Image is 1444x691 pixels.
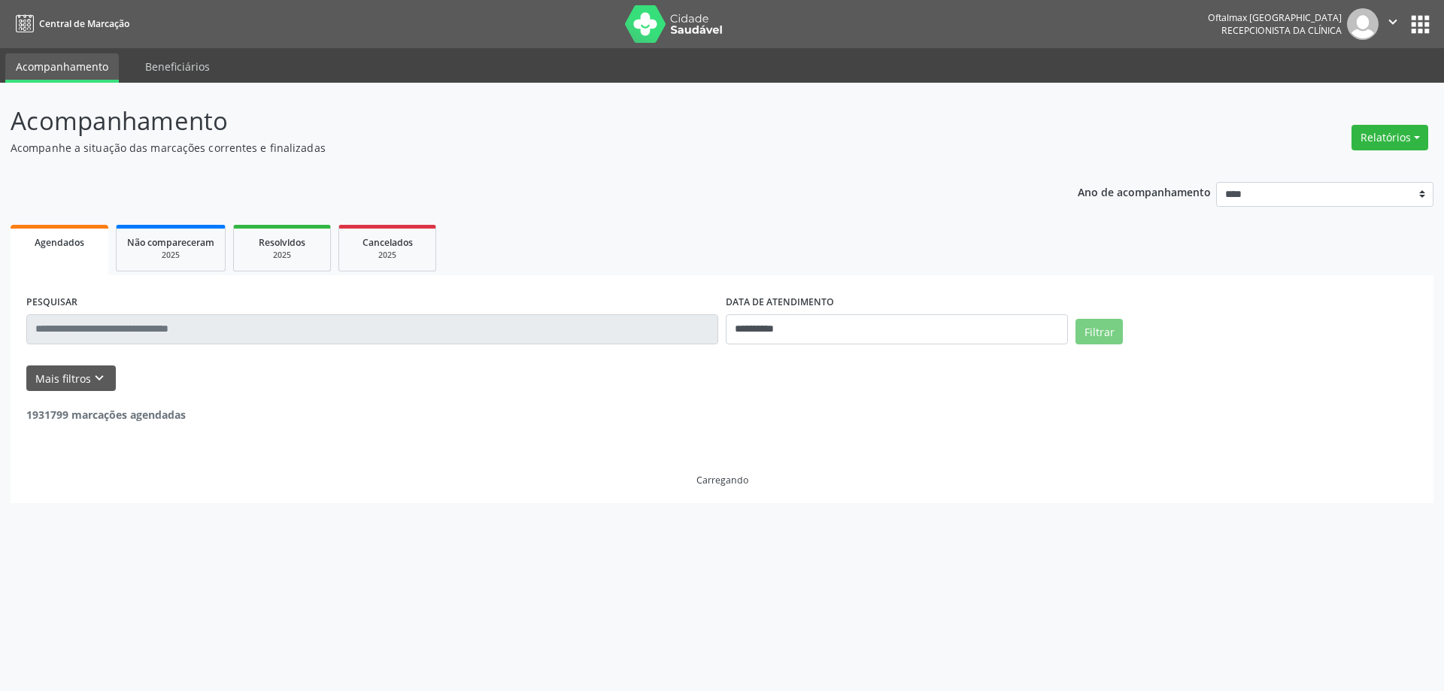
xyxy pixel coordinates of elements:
span: Agendados [35,236,84,249]
label: DATA DE ATENDIMENTO [726,291,834,314]
div: 2025 [244,250,320,261]
span: Central de Marcação [39,17,129,30]
button:  [1379,8,1407,40]
span: Cancelados [363,236,413,249]
button: Mais filtroskeyboard_arrow_down [26,365,116,392]
label: PESQUISAR [26,291,77,314]
a: Beneficiários [135,53,220,80]
p: Ano de acompanhamento [1078,182,1211,201]
div: 2025 [350,250,425,261]
span: Não compareceram [127,236,214,249]
p: Acompanhamento [11,102,1006,140]
i: keyboard_arrow_down [91,370,108,386]
div: Oftalmax [GEOGRAPHIC_DATA] [1208,11,1342,24]
button: Filtrar [1075,319,1123,344]
div: Carregando [696,474,748,486]
i:  [1385,14,1401,30]
img: img [1347,8,1379,40]
button: Relatórios [1351,125,1428,150]
p: Acompanhe a situação das marcações correntes e finalizadas [11,140,1006,156]
span: Resolvidos [259,236,305,249]
span: Recepcionista da clínica [1221,24,1342,37]
a: Central de Marcação [11,11,129,36]
button: apps [1407,11,1433,38]
a: Acompanhamento [5,53,119,83]
strong: 1931799 marcações agendadas [26,408,186,422]
div: 2025 [127,250,214,261]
